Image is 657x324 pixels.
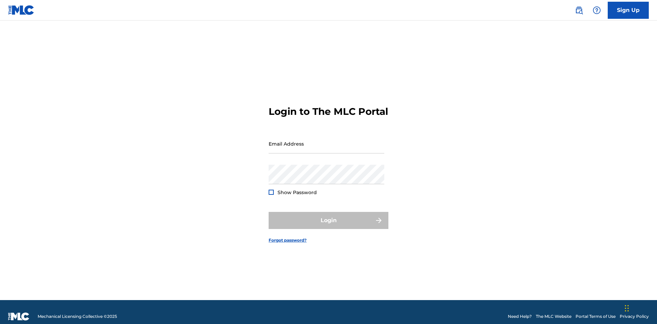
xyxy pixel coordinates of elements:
[572,3,586,17] a: Public Search
[269,237,307,243] a: Forgot password?
[575,6,583,14] img: search
[278,189,317,195] span: Show Password
[508,313,532,320] a: Need Help?
[269,106,388,118] h3: Login to The MLC Portal
[576,313,616,320] a: Portal Terms of Use
[620,313,649,320] a: Privacy Policy
[8,5,35,15] img: MLC Logo
[38,313,117,320] span: Mechanical Licensing Collective © 2025
[608,2,649,19] a: Sign Up
[8,312,29,321] img: logo
[590,3,604,17] div: Help
[593,6,601,14] img: help
[536,313,571,320] a: The MLC Website
[625,298,629,319] div: Drag
[623,291,657,324] iframe: Chat Widget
